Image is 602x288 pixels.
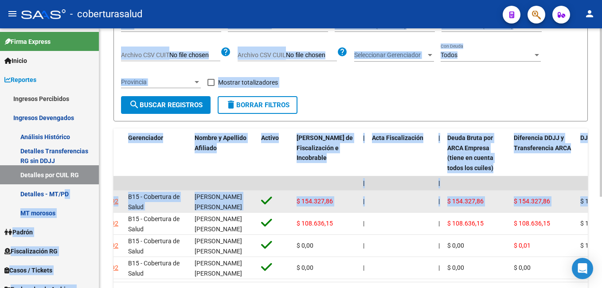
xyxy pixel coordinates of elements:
datatable-header-cell: Gerenciador [125,128,191,178]
span: $ 154.327,86 [297,198,333,205]
span: Acta Fiscalización [372,134,423,141]
span: | [438,220,440,227]
span: Buscar Registros [129,101,203,109]
datatable-header-cell: Deuda Bruta Neto de Fiscalización e Incobrable [293,128,360,178]
span: $ 154.327,86 [514,198,550,205]
mat-icon: delete [226,99,236,110]
datatable-header-cell: Diferencia DDJJ y Transferencia ARCA [510,128,577,178]
input: Archivo CSV CUIT [169,51,220,59]
span: | [363,179,365,187]
span: $ 0,00 [297,242,313,249]
span: $ 108.636,15 [297,220,333,227]
span: Reportes [4,75,36,85]
span: Casos / Tickets [4,265,52,275]
button: Buscar Registros [121,96,211,114]
span: | [438,198,440,205]
span: Mostrar totalizadores [218,77,278,88]
span: Todos [441,51,457,58]
span: $ 108.636,15 [514,220,550,227]
span: Archivo CSV CUIL [238,51,286,58]
span: | [363,242,364,249]
button: Borrar Filtros [218,96,297,114]
datatable-header-cell: Activo [258,128,293,178]
span: B15 - Cobertura de Salud [128,260,180,277]
span: Padrón [4,227,33,237]
input: Archivo CSV CUIL [286,51,337,59]
span: | [363,220,364,227]
span: Borrar Filtros [226,101,289,109]
datatable-header-cell: | [435,128,444,178]
span: [PERSON_NAME] [PERSON_NAME] [195,237,242,255]
span: $ 0,00 [297,264,313,271]
span: Inicio [4,56,27,66]
span: $ 0,00 [514,264,531,271]
span: Archivo CSV CUIT [121,51,169,58]
span: Firma Express [4,37,51,47]
span: | [363,134,365,141]
mat-icon: help [220,47,231,57]
span: [PERSON_NAME] [PERSON_NAME] [195,260,242,277]
span: $ 108.636,15 [447,220,484,227]
span: $ 0,00 [447,242,464,249]
span: Diferencia DDJJ y Transferencia ARCA [514,134,571,152]
span: Activo [261,134,279,141]
span: B15 - Cobertura de Salud [128,193,180,210]
datatable-header-cell: Nombre y Apellido Afiliado [191,128,258,178]
span: | [438,264,440,271]
mat-icon: person [584,8,595,19]
span: B15 - Cobertura de Salud [128,215,180,233]
mat-icon: help [337,47,348,57]
span: $ 0,00 [447,264,464,271]
span: Gerenciador [128,134,163,141]
span: | [438,179,440,187]
span: Seleccionar Gerenciador [354,51,426,59]
mat-icon: menu [7,8,18,19]
span: | [438,242,440,249]
span: [PERSON_NAME] [PERSON_NAME] [195,215,242,233]
span: | [438,134,440,141]
span: Deuda Bruta por ARCA Empresa (tiene en cuenta todos los cuiles) [447,134,493,171]
span: Nombre y Apellido Afiliado [195,134,246,152]
datatable-header-cell: Acta Fiscalización [368,128,435,178]
span: Fiscalización RG [4,246,58,256]
span: $ 0,01 [514,242,531,249]
span: [PERSON_NAME] [PERSON_NAME] [195,193,242,210]
span: [PERSON_NAME] de Fiscalización e Incobrable [297,134,353,162]
datatable-header-cell: | [360,128,368,178]
div: Open Intercom Messenger [572,258,593,279]
span: $ 154.327,86 [447,198,484,205]
span: Provincia [121,78,193,86]
span: | [363,264,364,271]
span: - coberturasalud [70,4,142,24]
mat-icon: search [129,99,140,110]
span: | [363,198,364,205]
span: B15 - Cobertura de Salud [128,237,180,255]
datatable-header-cell: Deuda Bruta por ARCA Empresa (tiene en cuenta todos los cuiles) [444,128,510,178]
